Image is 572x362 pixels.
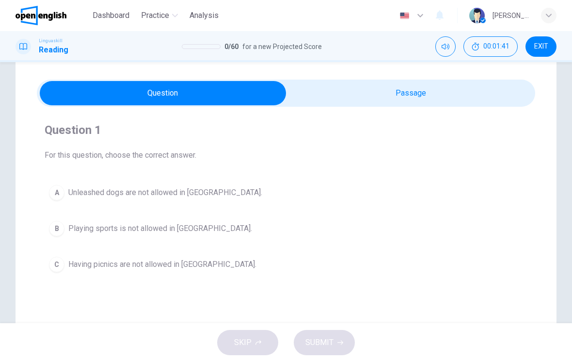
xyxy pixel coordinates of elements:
button: 00:01:41 [463,36,518,57]
span: Analysis [190,10,219,21]
div: A [49,185,64,200]
span: For this question, choose the correct answer. [45,149,527,161]
span: Having picnics are not allowed in [GEOGRAPHIC_DATA]. [68,259,256,270]
div: Mute [435,36,456,57]
div: C [49,257,64,272]
button: CHaving picnics are not allowed in [GEOGRAPHIC_DATA]. [45,252,527,277]
span: 00:01:41 [483,43,509,50]
button: EXIT [525,36,556,57]
img: en [398,12,411,19]
button: Practice [137,7,182,24]
span: Unleashed dogs are not allowed in [GEOGRAPHIC_DATA]. [68,187,262,198]
span: for a new Projected Score [242,41,322,52]
span: 0 / 60 [224,41,238,52]
img: OpenEnglish logo [16,6,66,25]
div: Hide [463,36,518,57]
span: EXIT [534,43,548,50]
button: Dashboard [89,7,133,24]
div: B [49,221,64,236]
h4: Question 1 [45,122,527,138]
span: Practice [141,10,169,21]
img: Profile picture [469,8,485,23]
span: Linguaskill [39,37,63,44]
button: AUnleashed dogs are not allowed in [GEOGRAPHIC_DATA]. [45,181,527,205]
h1: Reading [39,44,68,56]
button: Analysis [186,7,222,24]
span: Playing sports is not allowed in [GEOGRAPHIC_DATA]. [68,223,252,234]
a: OpenEnglish logo [16,6,89,25]
div: [PERSON_NAME] [493,10,529,21]
span: Dashboard [93,10,129,21]
button: BPlaying sports is not allowed in [GEOGRAPHIC_DATA]. [45,216,527,241]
